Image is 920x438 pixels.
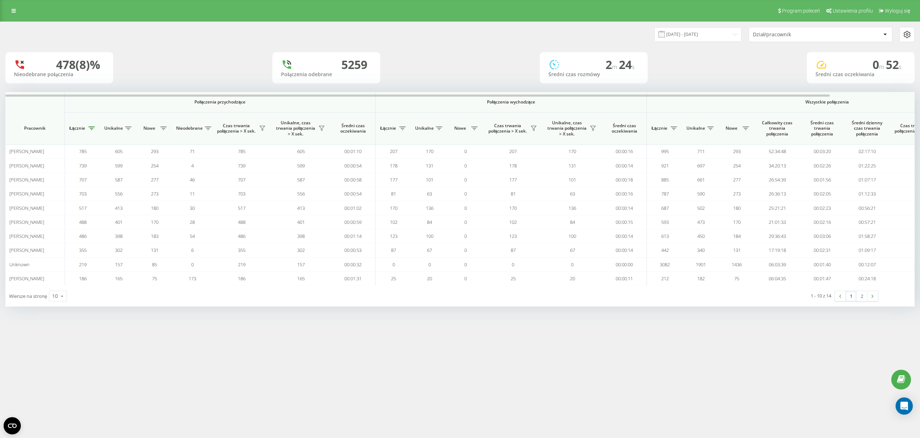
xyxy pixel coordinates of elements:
td: 00:00:54 [331,187,376,201]
span: 54 [190,233,195,239]
span: 67 [570,247,575,253]
span: 46 [190,176,195,183]
span: 401 [115,219,123,225]
td: 29:36:43 [755,229,800,243]
td: 00:01:56 [800,173,845,187]
span: 0 [464,148,467,155]
td: 00:00:11 [602,272,647,286]
div: Połączenia odebrane [281,72,372,78]
span: 102 [509,219,517,225]
td: 26:54:39 [755,173,800,187]
span: 170 [509,205,517,211]
span: 87 [511,247,516,253]
span: 11 [190,190,195,197]
span: 401 [297,219,305,225]
td: 00:00:14 [602,158,647,172]
span: 277 [151,176,158,183]
span: 587 [297,176,305,183]
td: 34:20:13 [755,158,800,172]
span: Czas trwania połączenia > X sek. [216,123,257,134]
td: 00:02:05 [800,187,845,201]
span: 605 [115,148,123,155]
span: [PERSON_NAME] [9,219,44,225]
div: Dział/pracownik [753,32,839,38]
span: 605 [297,148,305,155]
td: 52:34:48 [755,144,800,158]
span: 75 [152,275,157,282]
span: Unikalne, czas trwania połączenia > X sek. [275,120,316,137]
div: Open Intercom Messenger [896,397,913,415]
span: 707 [79,176,87,183]
td: 00:01:14 [331,229,376,243]
span: Średni dzienny czas trwania połączenia [850,120,884,137]
span: 355 [79,247,87,253]
span: 0 [464,190,467,197]
span: [PERSON_NAME] [9,275,44,282]
div: 5259 [341,58,367,72]
span: Wiersze na stronę [9,293,47,299]
span: [PERSON_NAME] [9,176,44,183]
span: Całkowity czas trwania połączenia [760,120,794,137]
td: 01:07:17 [845,173,889,187]
span: 177 [390,176,397,183]
span: 254 [151,162,158,169]
td: 00:01:02 [331,201,376,215]
span: 131 [426,162,433,169]
span: 75 [734,275,739,282]
span: 0 [873,57,886,72]
span: 87 [391,247,396,253]
span: 293 [151,148,158,155]
td: 00:02:26 [800,158,845,172]
span: 136 [426,205,433,211]
span: 131 [151,247,158,253]
span: 180 [151,205,158,211]
td: 01:09:17 [845,243,889,257]
span: 170 [733,219,741,225]
span: 1901 [696,261,706,268]
span: 184 [733,233,741,239]
span: 0 [392,261,395,268]
span: 707 [238,176,245,183]
span: 28 [190,219,195,225]
td: 01:12:33 [845,187,889,201]
span: 473 [697,219,705,225]
span: Łącznie [379,125,397,131]
td: 00:00:00 [602,258,647,272]
span: 84 [427,219,432,225]
span: s [899,63,902,71]
span: 177 [509,176,517,183]
span: 486 [238,233,245,239]
div: 10 [52,292,58,300]
span: Nowe [722,125,740,131]
span: 2 [606,57,619,72]
span: Ustawienia profilu [833,8,873,14]
td: 00:02:31 [800,243,845,257]
span: Łącznie [68,125,86,131]
span: Unikalne [104,125,123,131]
span: Średni czas oczekiwania [336,123,370,134]
td: 00:02:16 [800,215,845,229]
span: Połączenia przychodzące [83,99,356,105]
span: 186 [79,275,87,282]
span: 157 [115,261,123,268]
td: 00:00:16 [602,144,647,158]
span: 131 [733,247,741,253]
span: 123 [509,233,517,239]
span: 1436 [732,261,742,268]
span: 102 [390,219,397,225]
td: 00:03:20 [800,144,845,158]
td: 01:58:27 [845,229,889,243]
span: 6 [191,247,194,253]
span: 136 [569,205,576,211]
span: 398 [297,233,305,239]
span: 81 [511,190,516,197]
span: 63 [570,190,575,197]
span: Unikalne [686,125,705,131]
span: 123 [390,233,397,239]
span: 273 [151,190,158,197]
span: 178 [390,162,397,169]
span: 24 [619,57,635,72]
span: 517 [79,205,87,211]
span: Unikalne, czas trwania połączenia > X sek. [546,120,588,137]
span: 587 [115,176,123,183]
